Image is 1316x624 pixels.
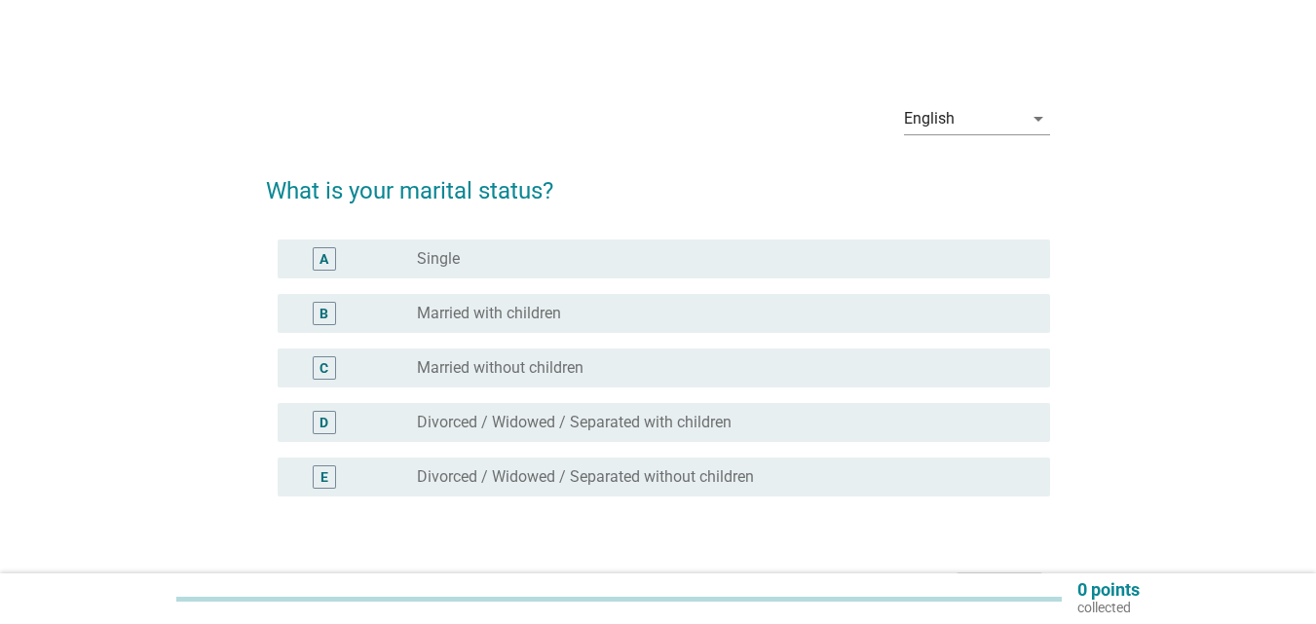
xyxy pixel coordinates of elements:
[320,413,328,433] div: D
[320,249,328,270] div: A
[417,413,732,432] label: Divorced / Widowed / Separated with children
[417,304,561,323] label: Married with children
[320,467,328,488] div: E
[1027,107,1050,130] i: arrow_drop_down
[320,304,328,324] div: B
[904,110,955,128] div: English
[417,467,754,487] label: Divorced / Widowed / Separated without children
[417,358,583,378] label: Married without children
[417,249,460,269] label: Single
[1077,581,1140,599] p: 0 points
[1077,599,1140,616] p: collected
[266,154,1050,208] h2: What is your marital status?
[320,358,328,379] div: C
